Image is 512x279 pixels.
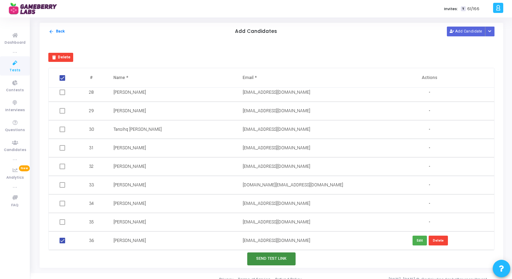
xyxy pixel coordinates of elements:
button: Edit [413,236,427,245]
span: - [429,219,430,225]
span: [PERSON_NAME] [113,108,146,113]
th: Name * [106,68,236,88]
span: [EMAIL_ADDRESS][DOMAIN_NAME] [243,201,310,206]
span: Contests [6,87,24,93]
span: [PERSON_NAME] [113,90,146,95]
span: [PERSON_NAME] [113,183,146,187]
span: 29 [89,108,94,114]
label: Invites: [444,6,458,12]
span: - [429,145,430,151]
span: - [429,127,430,133]
img: logo [9,2,61,16]
span: [EMAIL_ADDRESS][DOMAIN_NAME] [243,220,310,224]
span: [PERSON_NAME] [113,201,146,206]
mat-icon: arrow_back [49,29,54,34]
span: [DOMAIN_NAME][EMAIL_ADDRESS][DOMAIN_NAME] [243,183,343,187]
span: - [429,108,430,114]
button: Delete [429,236,448,245]
span: Interviews [5,107,25,113]
span: [EMAIL_ADDRESS][DOMAIN_NAME] [243,145,310,150]
span: 30 [89,126,94,133]
span: 36 [89,237,94,244]
span: 32 [89,163,94,170]
span: 34 [89,200,94,207]
span: [EMAIL_ADDRESS][DOMAIN_NAME] [243,164,310,169]
span: [EMAIL_ADDRESS][DOMAIN_NAME] [243,108,310,113]
button: Send Test Link [247,252,296,265]
span: - [429,164,430,170]
span: [EMAIL_ADDRESS][DOMAIN_NAME] [243,127,310,132]
button: Add Candidate [447,27,485,36]
span: - [429,201,430,207]
div: Button group with nested dropdown [485,27,495,36]
span: - [429,90,430,95]
span: Candidates [4,147,26,153]
span: Questions [5,127,25,133]
span: 33 [89,182,94,188]
span: 35 [89,219,94,225]
button: Delete [48,53,73,62]
span: [PERSON_NAME] [113,164,146,169]
button: Back [48,28,65,35]
span: FAQ [11,202,19,208]
span: [EMAIL_ADDRESS][DOMAIN_NAME] [243,238,310,243]
span: Tests [9,67,20,73]
span: Tansihq [PERSON_NAME] [113,127,162,132]
span: 28 [89,89,94,95]
span: New [19,165,30,171]
span: [PERSON_NAME] [113,238,146,243]
span: 31 [89,145,94,151]
th: Email * [236,68,365,88]
th: # [77,68,106,88]
span: Analytics [6,175,24,181]
span: T [461,6,465,12]
span: [EMAIL_ADDRESS][DOMAIN_NAME] [243,90,310,95]
span: - [429,182,430,188]
span: Dashboard [5,40,26,46]
span: [PERSON_NAME] [113,220,146,224]
h5: Add Candidates [235,29,277,35]
span: 61/166 [467,6,479,12]
span: [PERSON_NAME] [113,145,146,150]
th: Actions [365,68,494,88]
